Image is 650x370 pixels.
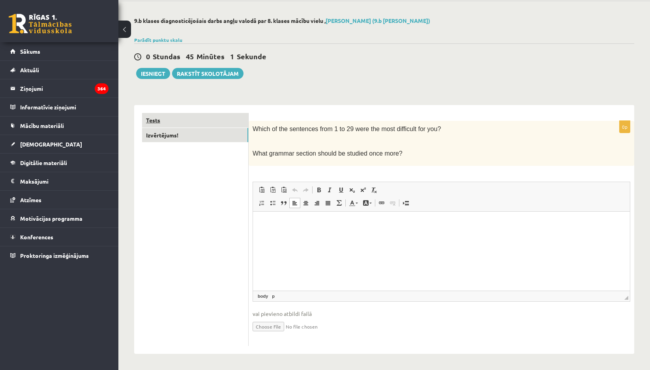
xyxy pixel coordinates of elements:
a: Отменить (Ctrl+Z) [289,185,300,195]
a: Вставить / удалить маркированный список [267,198,278,208]
a: Sākums [10,42,109,60]
a: Цитата [278,198,289,208]
span: Minūtes [197,52,225,61]
a: Убрать ссылку [387,198,398,208]
a: Parādīt punktu skalu [134,37,182,43]
a: По ширине [322,198,333,208]
a: Tests [142,113,248,128]
span: vai pievieno atbildi failā [253,310,630,318]
a: Математика [333,198,345,208]
a: Полужирный (Ctrl+B) [313,185,324,195]
a: Курсив (Ctrl+I) [324,185,335,195]
span: Motivācijas programma [20,215,82,222]
span: [DEMOGRAPHIC_DATA] [20,141,82,148]
span: Proktoringa izmēģinājums [20,252,89,259]
span: Перетащите для изменения размера [624,296,628,300]
span: What grammar section should be studied once more? [253,150,403,157]
a: Aktuāli [10,61,109,79]
a: Подстрочный индекс [347,185,358,195]
a: Rīgas 1. Tālmācības vidusskola [9,14,72,34]
span: Stundas [153,52,180,61]
a: Rakstīt skolotājam [172,68,244,79]
span: 1 [230,52,234,61]
a: По центру [300,198,311,208]
a: Вставить/Редактировать ссылку (Ctrl+K) [376,198,387,208]
a: Повторить (Ctrl+Y) [300,185,311,195]
a: Вставить разрыв страницы для печати [400,198,411,208]
a: Atzīmes [10,191,109,209]
a: [DEMOGRAPHIC_DATA] [10,135,109,153]
a: По правому краю [311,198,322,208]
span: Which of the sentences from 1 to 29 were the most difficult for you? [253,126,441,132]
a: Вставить только текст (Ctrl+Shift+V) [267,185,278,195]
a: Maksājumi [10,172,109,190]
a: Mācību materiāli [10,116,109,135]
a: Motivācijas programma [10,209,109,227]
span: Aktuāli [20,66,39,73]
span: Sākums [20,48,40,55]
a: Убрать форматирование [369,185,380,195]
a: Proktoringa izmēģinājums [10,246,109,265]
a: Вставить (Ctrl+V) [256,185,267,195]
a: Izvērtējums! [142,128,248,143]
a: Konferences [10,228,109,246]
a: Надстрочный индекс [358,185,369,195]
a: [PERSON_NAME] (9.b [PERSON_NAME]) [326,17,430,24]
a: По левому краю [289,198,300,208]
iframe: Визуальный текстовый редактор, wiswyg-editor-user-answer-47024757235660 [253,212,630,291]
a: Digitālie materiāli [10,154,109,172]
h2: 9.b klases diagnosticējošais darbs angļu valodā par 8. klases mācību vielu , [134,17,634,24]
a: Цвет текста [347,198,360,208]
a: Ziņojumi364 [10,79,109,98]
a: Подчеркнутый (Ctrl+U) [335,185,347,195]
span: Konferences [20,233,53,240]
a: Informatīvie ziņojumi [10,98,109,116]
p: 0p [619,120,630,133]
legend: Informatīvie ziņojumi [20,98,109,116]
span: Atzīmes [20,196,41,203]
span: 45 [186,52,194,61]
a: Элемент body [256,293,270,300]
i: 364 [95,83,109,94]
legend: Ziņojumi [20,79,109,98]
span: Mācību materiāli [20,122,64,129]
a: Цвет фона [360,198,374,208]
span: Digitālie materiāli [20,159,67,166]
legend: Maksājumi [20,172,109,190]
a: Элемент p [270,293,276,300]
span: 0 [146,52,150,61]
a: Вставить из Word [278,185,289,195]
span: Sekunde [237,52,266,61]
button: Iesniegt [136,68,170,79]
a: Вставить / удалить нумерованный список [256,198,267,208]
